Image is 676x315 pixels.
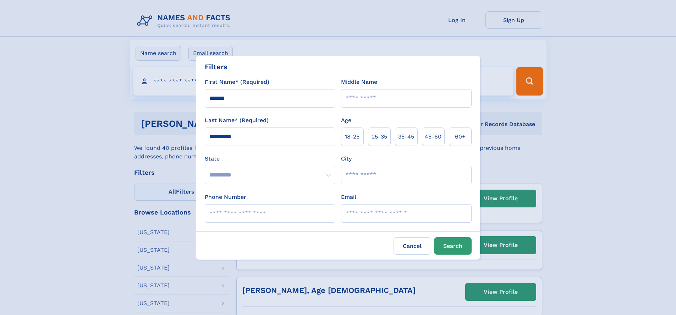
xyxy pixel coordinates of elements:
label: Phone Number [205,193,246,201]
label: Last Name* (Required) [205,116,269,125]
button: Search [434,237,472,255]
span: 45‑60 [425,132,441,141]
label: State [205,154,335,163]
label: Age [341,116,351,125]
label: First Name* (Required) [205,78,269,86]
label: Middle Name [341,78,377,86]
span: 18‑25 [345,132,359,141]
label: City [341,154,352,163]
span: 25‑35 [372,132,387,141]
label: Cancel [394,237,431,255]
span: 35‑45 [398,132,414,141]
div: Filters [205,61,227,72]
span: 60+ [455,132,466,141]
label: Email [341,193,356,201]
